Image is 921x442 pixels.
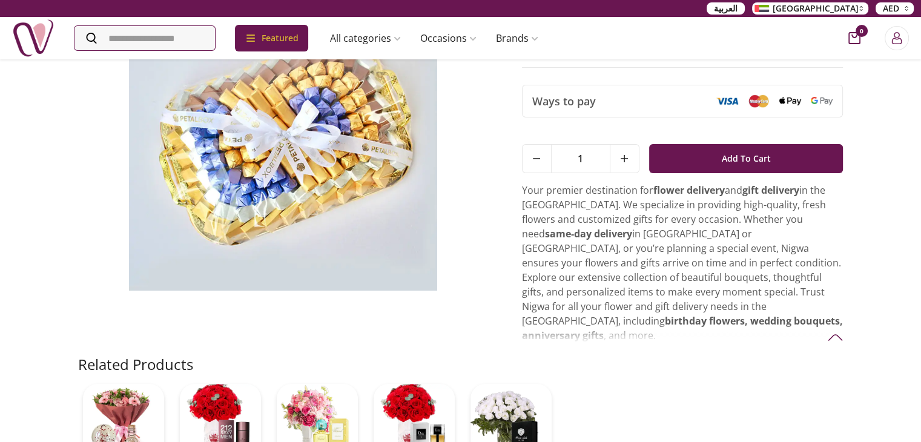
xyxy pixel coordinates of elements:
[773,2,859,15] span: [GEOGRAPHIC_DATA]
[714,2,738,15] span: العربية
[532,93,596,110] span: Ways to pay
[876,2,914,15] button: AED
[716,97,738,105] img: Visa
[320,26,411,50] a: All categories
[779,97,801,106] img: Apple Pay
[748,94,770,107] img: Mastercard
[856,25,868,37] span: 0
[828,330,843,345] img: arrow
[522,314,843,342] strong: birthday flowers, wedding bouquets, anniversary gifts
[848,32,860,44] button: cart-button
[12,17,54,59] img: Nigwa-uae-gifts
[754,5,769,12] img: Arabic_dztd3n.png
[653,183,725,197] strong: flower delivery
[883,2,899,15] span: AED
[752,2,868,15] button: [GEOGRAPHIC_DATA]
[235,25,308,51] div: Featured
[486,26,548,50] a: Brands
[811,97,833,105] img: Google Pay
[411,26,486,50] a: Occasions
[74,26,215,50] input: Search
[545,227,632,240] strong: same-day delivery
[649,144,843,173] button: Add To Cart
[552,145,610,173] span: 1
[78,355,193,374] h2: Related Products
[522,183,843,343] p: Your premier destination for and in the [GEOGRAPHIC_DATA]. We specialize in providing high-qualit...
[885,26,909,50] button: Login
[722,148,771,170] span: Add To Cart
[742,183,799,197] strong: gift delivery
